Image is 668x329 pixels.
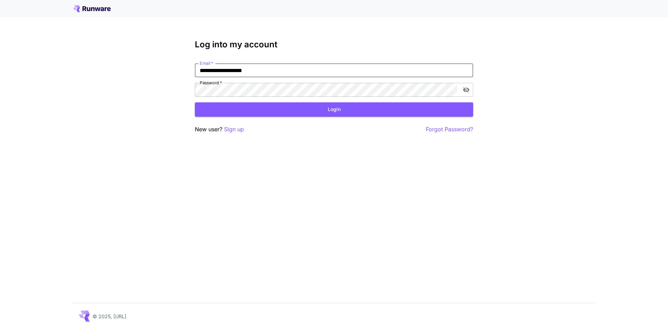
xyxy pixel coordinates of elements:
button: toggle password visibility [460,84,472,96]
p: © 2025, [URL] [93,313,126,320]
p: New user? [195,125,244,134]
label: Email [200,60,213,66]
button: Sign up [224,125,244,134]
label: Password [200,80,222,86]
h3: Log into my account [195,40,473,49]
button: Login [195,102,473,117]
button: Forgot Password? [426,125,473,134]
